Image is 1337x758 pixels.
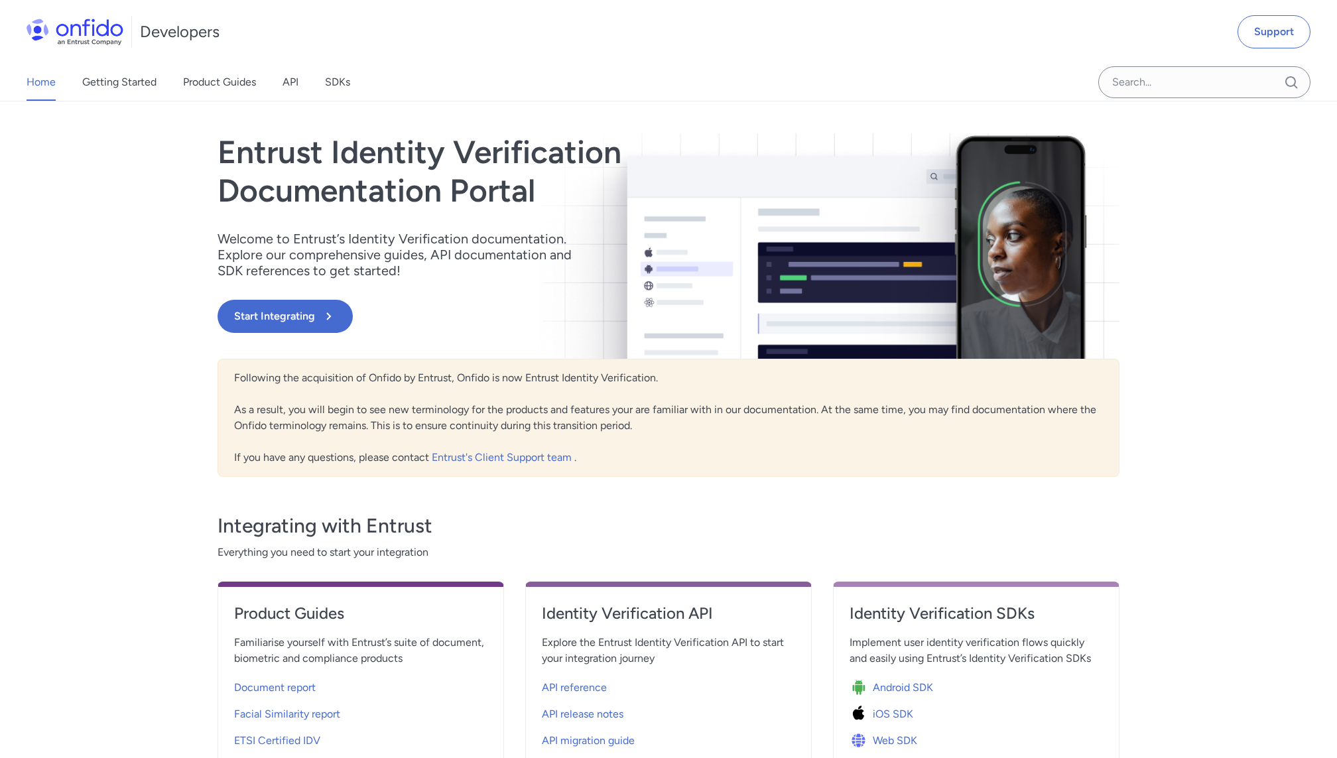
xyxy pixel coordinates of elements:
[873,680,933,696] span: Android SDK
[234,706,340,722] span: Facial Similarity report
[27,64,56,101] a: Home
[234,603,487,635] a: Product Guides
[218,544,1119,560] span: Everything you need to start your integration
[234,733,320,749] span: ETSI Certified IDV
[218,231,589,279] p: Welcome to Entrust’s Identity Verification documentation. Explore our comprehensive guides, API d...
[850,731,873,750] img: Icon Web SDK
[850,678,873,697] img: Icon Android SDK
[542,635,795,666] span: Explore the Entrust Identity Verification API to start your integration journey
[542,672,795,698] a: API reference
[850,603,1103,624] h4: Identity Verification SDKs
[27,19,123,45] img: Onfido Logo
[82,64,157,101] a: Getting Started
[850,603,1103,635] a: Identity Verification SDKs
[234,603,487,624] h4: Product Guides
[873,733,917,749] span: Web SDK
[183,64,256,101] a: Product Guides
[234,725,487,751] a: ETSI Certified IDV
[432,451,574,464] a: Entrust's Client Support team
[542,603,795,624] h4: Identity Verification API
[542,698,795,725] a: API release notes
[283,64,298,101] a: API
[1238,15,1310,48] a: Support
[218,300,353,333] button: Start Integrating
[234,698,487,725] a: Facial Similarity report
[542,603,795,635] a: Identity Verification API
[234,672,487,698] a: Document report
[542,725,795,751] a: API migration guide
[234,680,316,696] span: Document report
[234,635,487,666] span: Familiarise yourself with Entrust’s suite of document, biometric and compliance products
[873,706,913,722] span: iOS SDK
[542,706,623,722] span: API release notes
[850,635,1103,666] span: Implement user identity verification flows quickly and easily using Entrust’s Identity Verificati...
[850,698,1103,725] a: Icon iOS SDKiOS SDK
[542,680,607,696] span: API reference
[850,672,1103,698] a: Icon Android SDKAndroid SDK
[542,733,635,749] span: API migration guide
[218,359,1119,477] div: Following the acquisition of Onfido by Entrust, Onfido is now Entrust Identity Verification. As a...
[325,64,350,101] a: SDKs
[218,300,849,333] a: Start Integrating
[850,725,1103,751] a: Icon Web SDKWeb SDK
[140,21,220,42] h1: Developers
[850,705,873,724] img: Icon iOS SDK
[1098,66,1310,98] input: Onfido search input field
[218,133,849,210] h1: Entrust Identity Verification Documentation Portal
[218,513,1119,539] h3: Integrating with Entrust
